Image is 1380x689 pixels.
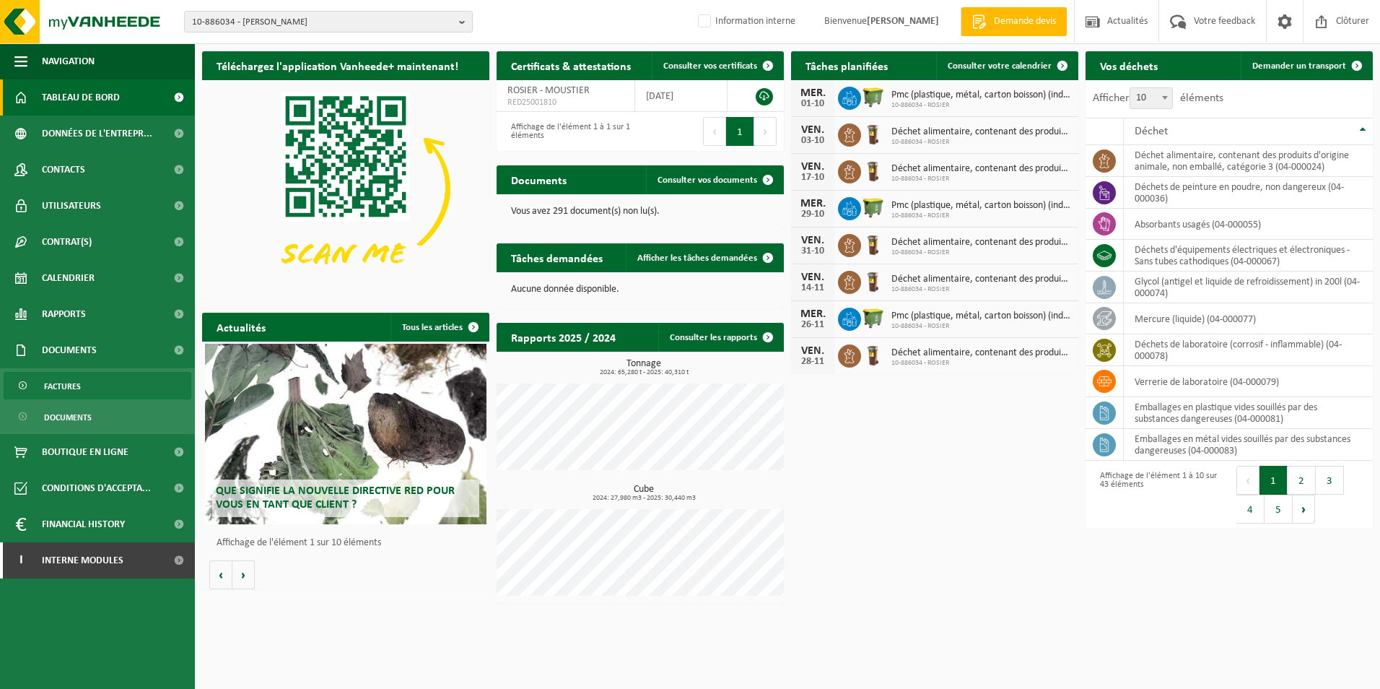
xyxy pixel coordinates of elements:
div: MER. [798,87,827,99]
td: glycol (antigel et liquide de refroidissement) in 200l (04-000074) [1124,272,1373,303]
a: Consulter vos certificats [652,51,782,80]
span: 10-886034 - ROSIER [891,175,1071,183]
img: WB-0140-HPE-BN-06 [861,158,886,183]
h3: Cube [504,485,784,502]
span: Documents [42,332,97,368]
button: Next [1293,495,1315,524]
span: Consulter vos documents [658,175,757,185]
span: Déchet alimentaire, contenant des produits d'origine animale, non emballé, catég... [891,237,1071,248]
td: mercure (liquide) (04-000077) [1124,303,1373,334]
h2: Tâches demandées [497,243,617,272]
div: 26-11 [798,320,827,330]
span: Données de l'entrepr... [42,116,152,152]
span: Rapports [42,296,86,332]
h3: Tonnage [504,359,784,376]
span: Déchet alimentaire, contenant des produits d'origine animale, non emballé, catég... [891,126,1071,138]
div: VEN. [798,124,827,136]
a: Que signifie la nouvelle directive RED pour vous en tant que client ? [205,344,486,524]
img: WB-1100-HPE-GN-50 [861,305,886,330]
span: RED25001810 [507,97,624,108]
button: Previous [1236,466,1259,495]
div: 14-11 [798,283,827,293]
span: Pmc (plastique, métal, carton boisson) (industriel) [891,90,1071,101]
img: WB-0140-HPE-BN-06 [861,232,886,256]
img: Download de VHEPlus App [202,80,489,296]
span: Déchet [1135,126,1168,137]
span: Consulter votre calendrier [948,61,1052,71]
span: Contacts [42,152,85,188]
h2: Rapports 2025 / 2024 [497,323,630,351]
td: déchet alimentaire, contenant des produits d'origine animale, non emballé, catégorie 3 (04-000024) [1124,145,1373,177]
a: Factures [4,372,191,399]
span: 10-886034 - ROSIER [891,285,1071,294]
button: Previous [703,117,726,146]
a: Demander un transport [1241,51,1371,80]
div: 31-10 [798,246,827,256]
span: Que signifie la nouvelle directive RED pour vous en tant que client ? [216,485,455,511]
h2: Vos déchets [1086,51,1172,79]
img: WB-0140-HPE-BN-06 [861,342,886,367]
span: 10-886034 - ROSIER [891,101,1071,110]
span: Demander un transport [1252,61,1346,71]
div: 17-10 [798,173,827,183]
button: 3 [1316,466,1344,495]
a: Afficher les tâches demandées [626,243,782,272]
td: déchets de peinture en poudre, non dangereux (04-000036) [1124,177,1373,209]
button: 10-886034 - [PERSON_NAME] [184,11,473,32]
div: VEN. [798,345,827,357]
span: 10 [1130,88,1172,108]
a: Demande devis [961,7,1067,36]
span: Boutique en ligne [42,434,128,470]
img: WB-1100-HPE-GN-50 [861,84,886,109]
p: Vous avez 291 document(s) non lu(s). [511,207,769,217]
button: 1 [726,117,754,146]
p: Affichage de l'élément 1 sur 10 éléments [217,538,482,548]
span: ROSIER - MOUSTIER [507,85,590,96]
h2: Certificats & attestations [497,51,645,79]
h2: Téléchargez l'application Vanheede+ maintenant! [202,51,473,79]
h2: Documents [497,165,581,194]
span: Tableau de bord [42,79,120,116]
span: 10-886034 - ROSIER [891,322,1071,331]
a: Consulter les rapports [658,323,782,352]
td: absorbants usagés (04-000055) [1124,209,1373,240]
div: 28-11 [798,357,827,367]
label: Afficher éléments [1093,92,1223,104]
h2: Actualités [202,313,280,341]
span: 10-886034 - ROSIER [891,359,1071,368]
span: 10 [1130,87,1173,109]
span: Afficher les tâches demandées [637,253,757,263]
button: Next [754,117,777,146]
span: 10-886034 - [PERSON_NAME] [192,12,453,33]
button: Vorige [209,560,232,589]
span: Demande devis [990,14,1060,29]
span: Déchet alimentaire, contenant des produits d'origine animale, non emballé, catég... [891,163,1071,175]
span: 10-886034 - ROSIER [891,248,1071,257]
td: [DATE] [635,80,728,112]
a: Tous les articles [390,313,488,342]
span: Déchet alimentaire, contenant des produits d'origine animale, non emballé, catég... [891,347,1071,359]
span: Conditions d'accepta... [42,470,151,506]
span: Documents [44,404,92,431]
label: Information interne [695,11,795,32]
button: 4 [1236,495,1265,524]
span: 10-886034 - ROSIER [891,138,1071,147]
div: VEN. [798,272,827,283]
img: WB-1100-HPE-GN-50 [861,195,886,220]
div: 29-10 [798,209,827,220]
td: déchets de laboratoire (corrosif - inflammable) (04-000078) [1124,334,1373,366]
td: déchets d'équipements électriques et électroniques - Sans tubes cathodiques (04-000067) [1124,240,1373,272]
div: VEN. [798,235,827,246]
div: 03-10 [798,136,827,146]
h2: Tâches planifiées [791,51,902,79]
span: Navigation [42,43,95,79]
span: Déchet alimentaire, contenant des produits d'origine animale, non emballé, catég... [891,274,1071,285]
div: Affichage de l'élément 1 à 1 sur 1 éléments [504,116,633,147]
td: emballages en métal vides souillés par des substances dangereuses (04-000083) [1124,429,1373,461]
td: verrerie de laboratoire (04-000079) [1124,366,1373,397]
div: 01-10 [798,99,827,109]
span: Consulter vos certificats [663,61,757,71]
span: Calendrier [42,260,95,296]
span: Utilisateurs [42,188,101,224]
div: MER. [798,308,827,320]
